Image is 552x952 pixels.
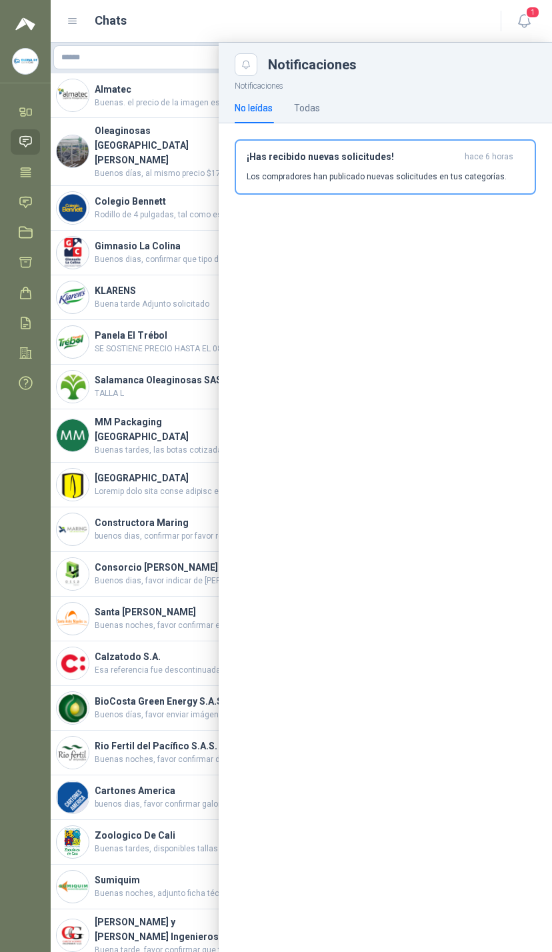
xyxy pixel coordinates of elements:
button: 1 [512,9,536,33]
div: No leídas [235,101,273,115]
div: Todas [294,101,320,115]
p: Los compradores han publicado nuevas solicitudes en tus categorías. [247,171,507,183]
button: Close [235,53,257,76]
h1: Chats [95,11,127,30]
img: Company Logo [13,49,38,74]
h3: ¡Has recibido nuevas solicitudes! [247,151,459,163]
img: Logo peakr [15,16,35,32]
p: Notificaciones [219,76,552,93]
div: Notificaciones [268,58,536,71]
button: ¡Has recibido nuevas solicitudes!hace 6 horas Los compradores han publicado nuevas solicitudes en... [235,139,536,195]
span: hace 6 horas [465,151,513,163]
span: 1 [525,6,540,19]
